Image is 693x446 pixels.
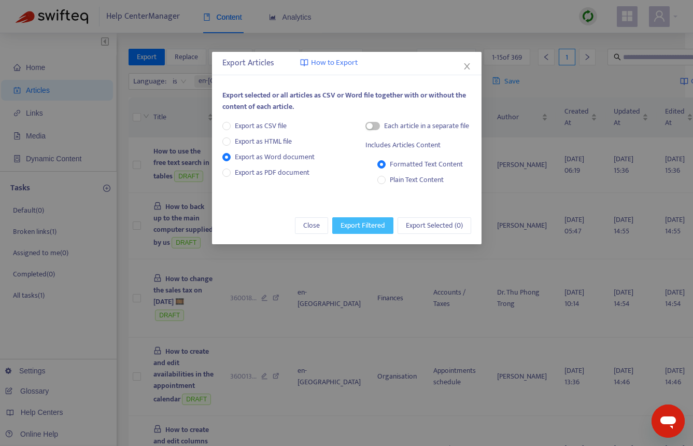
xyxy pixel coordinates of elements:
[461,61,473,72] button: Close
[390,158,463,170] span: Formatted Text Content
[652,405,685,438] iframe: Button to launch messaging window
[222,89,466,113] span: Export selected or all articles as CSV or Word file together with or without the content of each ...
[231,120,291,132] span: Export as CSV file
[332,217,393,234] button: Export Filtered
[384,120,469,132] div: Each article in a separate file
[231,136,296,147] span: Export as HTML file
[235,166,309,178] span: Export as PDF document
[311,57,358,69] span: How to Export
[398,217,471,234] button: Export Selected (0)
[303,220,320,231] span: Close
[300,57,358,69] a: How to Export
[295,217,328,234] button: Close
[300,59,308,67] img: image-link
[231,151,319,163] span: Export as Word document
[222,57,471,69] div: Export Articles
[341,220,385,231] span: Export Filtered
[463,62,471,71] span: close
[365,140,441,151] div: Includes Articles Content
[386,174,448,186] span: Plain Text Content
